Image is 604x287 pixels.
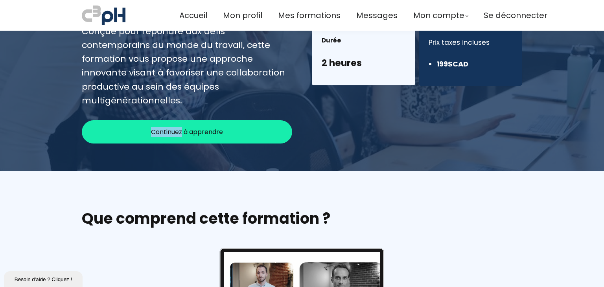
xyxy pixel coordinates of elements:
img: a70bc7685e0efc0bd0b04b3506828469.jpeg [82,4,125,27]
font: 199$CAD [436,59,468,69]
font: Prix ​​taxes incluses [429,38,490,47]
a: Se déconnecter [484,9,547,22]
a: Messages [356,9,398,22]
span: Mon compte [413,9,464,22]
font: Que comprend cette formation ? [82,208,330,229]
iframe: chat widget [4,270,84,287]
a: Accueil [179,9,207,22]
font: Durée [322,36,341,44]
font: Conçue pour répondre aux défis contemporains du monde du travail, cette formation vous propose un... [82,25,285,107]
span: Continuez à apprendre [151,127,223,137]
font: 2 heures [322,57,362,69]
a: Mon profil [223,9,262,22]
a: Mes formations [278,9,341,22]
